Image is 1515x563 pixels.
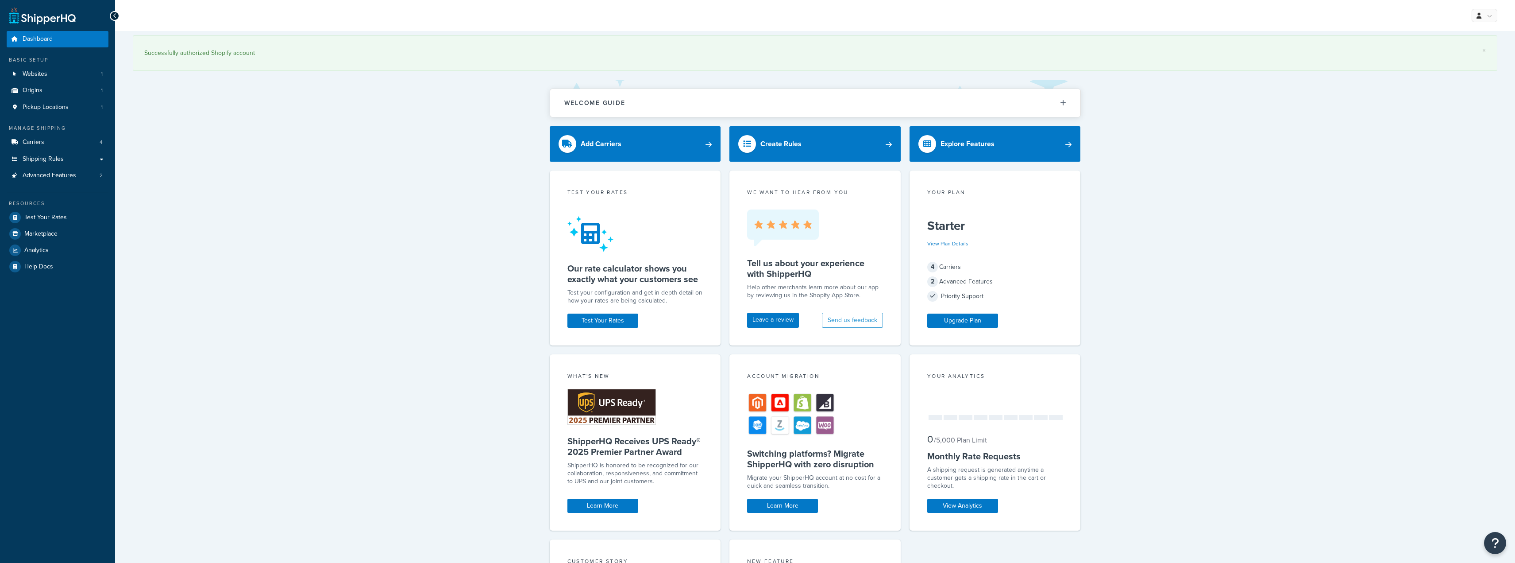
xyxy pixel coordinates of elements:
[927,432,933,447] span: 0
[1482,47,1486,54] a: ×
[747,372,883,382] div: Account Migration
[7,99,108,116] a: Pickup Locations1
[24,263,53,271] span: Help Docs
[7,134,108,151] li: Carriers
[24,247,49,254] span: Analytics
[747,283,883,299] p: Help other merchants learn more about our app by reviewing us in the Shopify App Store.
[910,126,1081,162] a: Explore Features
[927,276,1063,288] div: Advanced Features
[100,172,103,179] span: 2
[927,262,938,272] span: 4
[23,139,44,146] span: Carriers
[927,314,998,328] a: Upgrade Plan
[7,259,108,275] a: Help Docs
[7,167,108,184] a: Advanced Features2
[23,104,69,111] span: Pickup Locations
[927,276,938,287] span: 2
[822,313,883,328] button: Send us feedback
[1484,532,1506,554] button: Open Resource Center
[100,139,103,146] span: 4
[24,214,67,221] span: Test Your Rates
[101,104,103,111] span: 1
[760,138,802,150] div: Create Rules
[927,290,1063,303] div: Priority Support
[567,499,638,513] a: Learn More
[7,226,108,242] a: Marketplace
[567,188,703,198] div: Test your rates
[24,230,58,238] span: Marketplace
[23,87,42,94] span: Origins
[747,258,883,279] h5: Tell us about your experience with ShipperHQ
[729,126,901,162] a: Create Rules
[7,56,108,64] div: Basic Setup
[7,99,108,116] li: Pickup Locations
[941,138,995,150] div: Explore Features
[567,289,703,305] div: Test your configuration and get in-depth detail on how your rates are being calculated.
[747,313,799,328] a: Leave a review
[747,448,883,470] h5: Switching platforms? Migrate ShipperHQ with zero disruption
[927,219,1063,233] h5: Starter
[567,462,703,485] p: ShipperHQ is honored to be recognized for our collaboration, responsiveness, and commitment to UP...
[7,66,108,82] a: Websites1
[927,261,1063,273] div: Carriers
[7,124,108,132] div: Manage Shipping
[23,155,64,163] span: Shipping Rules
[581,138,621,150] div: Add Carriers
[564,100,625,106] h2: Welcome Guide
[927,451,1063,462] h5: Monthly Rate Requests
[567,436,703,457] h5: ShipperHQ Receives UPS Ready® 2025 Premier Partner Award
[934,435,987,445] small: / 5,000 Plan Limit
[23,70,47,78] span: Websites
[567,314,638,328] a: Test Your Rates
[747,188,883,196] p: we want to hear from you
[927,188,1063,198] div: Your Plan
[7,242,108,258] a: Analytics
[144,47,1486,59] div: Successfully authorized Shopify account
[927,240,968,248] a: View Plan Details
[101,70,103,78] span: 1
[7,200,108,207] div: Resources
[7,210,108,225] a: Test Your Rates
[927,466,1063,490] div: A shipping request is generated anytime a customer gets a shipping rate in the cart or checkout.
[23,35,53,43] span: Dashboard
[550,126,721,162] a: Add Carriers
[550,89,1080,117] button: Welcome Guide
[567,372,703,382] div: What's New
[7,151,108,167] a: Shipping Rules
[567,263,703,284] h5: Our rate calculator shows you exactly what your customers see
[7,134,108,151] a: Carriers4
[7,167,108,184] li: Advanced Features
[7,66,108,82] li: Websites
[747,499,818,513] a: Learn More
[927,372,1063,382] div: Your Analytics
[747,474,883,490] div: Migrate your ShipperHQ account at no cost for a quick and seamless transition.
[101,87,103,94] span: 1
[7,82,108,99] a: Origins1
[7,82,108,99] li: Origins
[927,499,998,513] a: View Analytics
[23,172,76,179] span: Advanced Features
[7,31,108,47] a: Dashboard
